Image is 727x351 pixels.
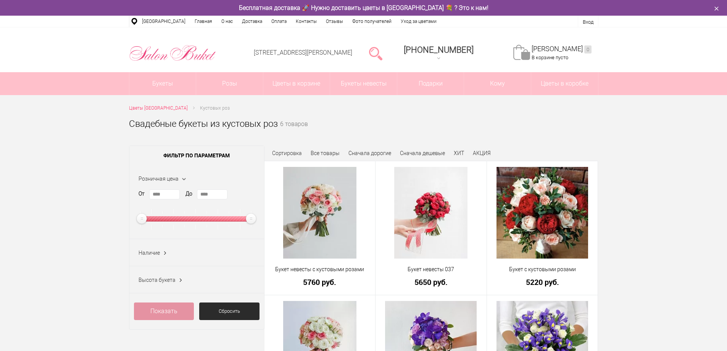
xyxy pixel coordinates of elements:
[190,16,217,27] a: Главная
[394,167,467,259] img: Букет невесты 037
[348,16,396,27] a: Фото получателей
[396,16,441,27] a: Уход за цветами
[200,105,230,111] span: Кустовых роз
[269,278,371,286] a: 5760 руб.
[330,72,397,95] a: Букеты невесты
[399,42,478,64] a: [PHONE_NUMBER]
[492,265,593,273] a: Букет с кустовыми розами
[137,16,190,27] a: [GEOGRAPHIC_DATA]
[531,72,598,95] a: Цветы в коробке
[583,19,593,25] a: Вход
[217,16,237,27] a: О нас
[272,150,302,156] span: Сортировка
[185,190,192,198] label: До
[129,105,188,111] span: Цветы [GEOGRAPHIC_DATA]
[492,278,593,286] a: 5220 руб.
[584,45,592,53] ins: 0
[532,45,592,53] a: [PERSON_NAME]
[267,16,291,27] a: Оплата
[496,167,588,259] img: Букет с кустовыми розами
[129,72,196,95] a: Букеты
[237,16,267,27] a: Доставка
[123,4,604,12] div: Бесплатная доставка 🚀 Нужно доставить цветы в [GEOGRAPHIC_DATA] 💐 ? Это к нам!
[532,55,568,60] span: В корзине пусто
[311,150,340,156] a: Все товары
[254,49,352,56] a: [STREET_ADDRESS][PERSON_NAME]
[196,72,263,95] a: Розы
[464,72,531,95] span: Кому
[139,250,160,256] span: Наличие
[380,278,482,286] a: 5650 руб.
[348,150,391,156] a: Сначала дорогие
[129,146,264,165] span: Фильтр по параметрам
[380,265,482,273] a: Букет невесты 037
[280,121,308,140] small: 6 товаров
[454,150,464,156] a: ХИТ
[134,302,194,320] a: Показать
[400,150,445,156] a: Сначала дешевые
[139,190,145,198] label: От
[291,16,321,27] a: Контакты
[139,176,179,182] span: Розничная цена
[283,167,356,259] img: Букет невесты с кустовыми розами
[269,265,371,273] a: Букет невесты с кустовыми розами
[404,45,474,55] span: [PHONE_NUMBER]
[321,16,348,27] a: Отзывы
[129,117,278,131] h1: Свадебные букеты из кустовых роз
[263,72,330,95] a: Цветы в корзине
[473,150,491,156] a: АКЦИЯ
[129,43,216,63] img: Цветы Нижний Новгород
[199,302,260,320] a: Сбросить
[139,277,176,283] span: Высота букета
[129,104,188,112] a: Цветы [GEOGRAPHIC_DATA]
[397,72,464,95] a: Подарки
